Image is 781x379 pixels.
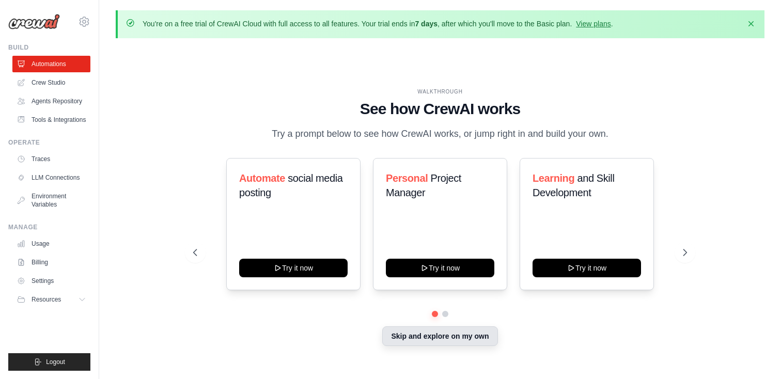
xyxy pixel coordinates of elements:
div: Manage [8,223,90,231]
img: Logo [8,14,60,29]
button: Resources [12,291,90,308]
a: Usage [12,235,90,252]
a: Environment Variables [12,188,90,213]
a: Tools & Integrations [12,112,90,128]
button: Skip and explore on my own [382,326,497,346]
span: Project Manager [386,172,461,198]
a: Billing [12,254,90,271]
span: Logout [46,358,65,366]
p: Try a prompt below to see how CrewAI works, or jump right in and build your own. [267,127,614,141]
span: Personal [386,172,428,184]
span: Learning [533,172,574,184]
a: View plans [576,20,611,28]
a: Settings [12,273,90,289]
span: social media posting [239,172,343,198]
span: Resources [32,295,61,304]
a: Traces [12,151,90,167]
div: WALKTHROUGH [193,88,688,96]
button: Logout [8,353,90,371]
span: Automate [239,172,285,184]
iframe: Chat Widget [729,329,781,379]
a: Automations [12,56,90,72]
a: Crew Studio [12,74,90,91]
h1: See how CrewAI works [193,100,688,118]
a: Agents Repository [12,93,90,109]
div: Build [8,43,90,52]
button: Try it now [533,259,641,277]
strong: 7 days [415,20,438,28]
button: Try it now [239,259,348,277]
a: LLM Connections [12,169,90,186]
button: Try it now [386,259,494,277]
p: You're on a free trial of CrewAI Cloud with full access to all features. Your trial ends in , aft... [143,19,613,29]
div: Operate [8,138,90,147]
